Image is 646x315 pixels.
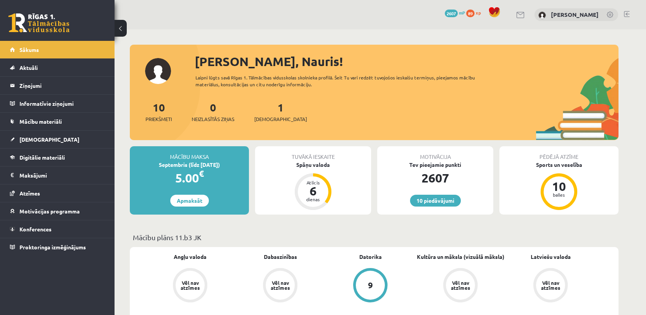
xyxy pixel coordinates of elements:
[8,13,69,32] a: Rīgas 1. Tālmācības vidusskola
[195,52,619,71] div: [PERSON_NAME], Nauris!
[145,268,235,304] a: Vēl nav atzīmes
[10,220,105,238] a: Konferences
[19,208,80,215] span: Motivācijas programma
[10,184,105,202] a: Atzīmes
[10,166,105,184] a: Maksājumi
[179,280,201,290] div: Vēl nav atzīmes
[547,180,570,192] div: 10
[410,195,461,207] a: 10 piedāvājumi
[130,161,249,169] div: Septembris (līdz [DATE])
[145,100,172,123] a: 10Priekšmeti
[10,113,105,130] a: Mācību materiāli
[417,253,504,261] a: Kultūra un māksla (vizuālā māksla)
[10,131,105,148] a: [DEMOGRAPHIC_DATA]
[235,268,325,304] a: Vēl nav atzīmes
[10,59,105,76] a: Aktuāli
[199,168,204,179] span: €
[255,161,371,169] div: Spāņu valoda
[19,46,39,53] span: Sākums
[133,232,615,242] p: Mācību plāns 11.b3 JK
[538,11,546,19] img: Nauris Vakermanis
[130,146,249,161] div: Mācību maksa
[19,118,62,125] span: Mācību materiāli
[10,95,105,112] a: Informatīvie ziņojumi
[466,10,475,17] span: 89
[466,10,484,16] a: 89 xp
[264,253,297,261] a: Dabaszinības
[359,253,382,261] a: Datorika
[19,244,86,250] span: Proktoringa izmēģinājums
[170,195,209,207] a: Apmaksāt
[505,268,596,304] a: Vēl nav atzīmes
[19,95,105,112] legend: Informatīvie ziņojumi
[255,161,371,211] a: Spāņu valoda Atlicis 6 dienas
[19,226,52,233] span: Konferences
[254,100,307,123] a: 1[DEMOGRAPHIC_DATA]
[10,77,105,94] a: Ziņojumi
[10,149,105,166] a: Digitālie materiāli
[540,280,561,290] div: Vēl nav atzīmes
[255,146,371,161] div: Tuvākā ieskaite
[551,11,599,18] a: [PERSON_NAME]
[19,190,40,197] span: Atzīmes
[19,136,79,143] span: [DEMOGRAPHIC_DATA]
[499,146,619,161] div: Pēdējā atzīme
[459,10,465,16] span: mP
[415,268,505,304] a: Vēl nav atzīmes
[302,197,325,202] div: dienas
[19,77,105,94] legend: Ziņojumi
[10,238,105,256] a: Proktoringa izmēģinājums
[368,281,373,289] div: 9
[499,161,619,211] a: Sports un veselība 10 balles
[19,154,65,161] span: Digitālie materiāli
[130,169,249,187] div: 5.00
[192,115,234,123] span: Neizlasītās ziņas
[192,100,234,123] a: 0Neizlasītās ziņas
[10,41,105,58] a: Sākums
[302,180,325,185] div: Atlicis
[445,10,465,16] a: 2607 mP
[450,280,471,290] div: Vēl nav atzīmes
[195,74,489,88] div: Laipni lūgts savā Rīgas 1. Tālmācības vidusskolas skolnieka profilā. Šeit Tu vari redzēt tuvojošo...
[377,146,493,161] div: Motivācija
[19,64,38,71] span: Aktuāli
[531,253,571,261] a: Latviešu valoda
[445,10,458,17] span: 2607
[302,185,325,197] div: 6
[145,115,172,123] span: Priekšmeti
[19,166,105,184] legend: Maksājumi
[254,115,307,123] span: [DEMOGRAPHIC_DATA]
[10,202,105,220] a: Motivācijas programma
[499,161,619,169] div: Sports un veselība
[547,192,570,197] div: balles
[377,161,493,169] div: Tev pieejamie punkti
[270,280,291,290] div: Vēl nav atzīmes
[174,253,207,261] a: Angļu valoda
[377,169,493,187] div: 2607
[325,268,415,304] a: 9
[476,10,481,16] span: xp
